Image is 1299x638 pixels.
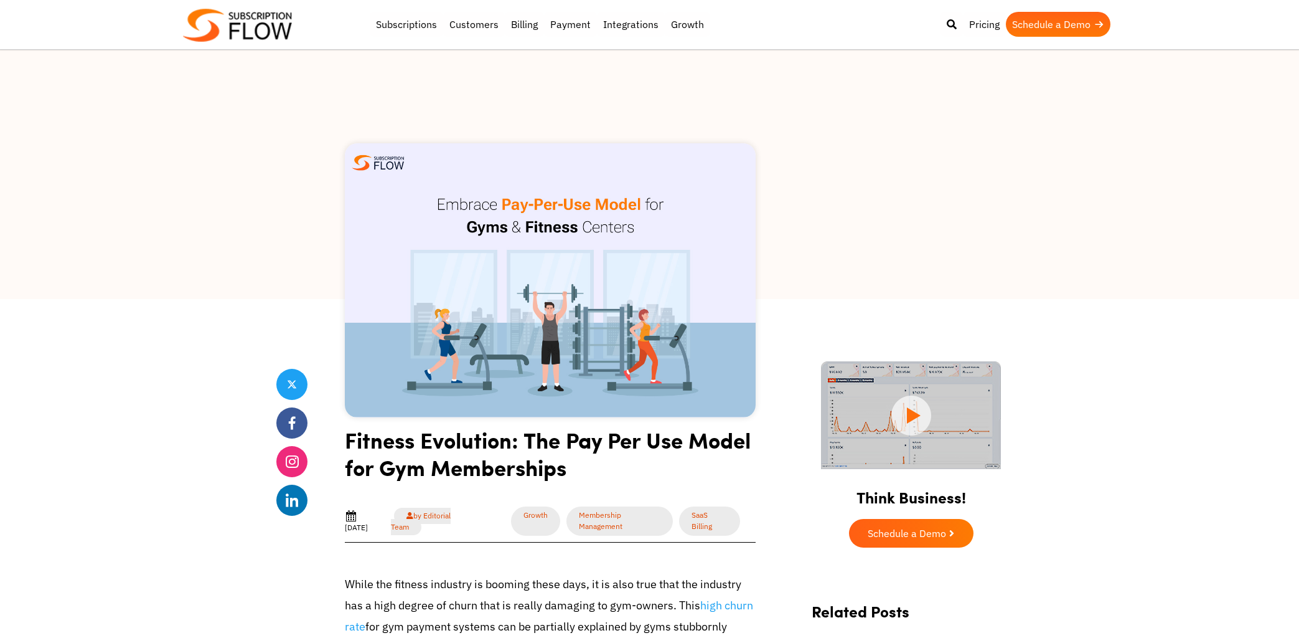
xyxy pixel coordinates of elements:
a: Schedule a Demo [1006,12,1110,37]
a: Growth [511,507,560,536]
a: Payment [544,12,597,37]
a: by Editorial Team [391,508,451,535]
img: The Pay-Per-Use Model for Gym Memberships [345,143,756,417]
h2: Related Posts [812,602,1011,633]
span: Schedule a Demo [868,528,946,538]
a: Pricing [963,12,1006,37]
a: Membership Management [566,507,673,536]
a: Schedule a Demo [849,519,973,548]
a: Customers [443,12,505,37]
h2: Think Business! [799,473,1023,513]
h1: Fitness Evolution: The Pay Per Use Model for Gym Memberships [345,426,756,490]
div: [DATE] [345,510,379,533]
a: Integrations [597,12,665,37]
img: Subscriptionflow [183,9,292,42]
a: SaaS Billing [679,507,740,536]
a: Billing [505,12,544,37]
img: intro video [821,361,1001,469]
a: Subscriptions [370,12,443,37]
a: Growth [665,12,710,37]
